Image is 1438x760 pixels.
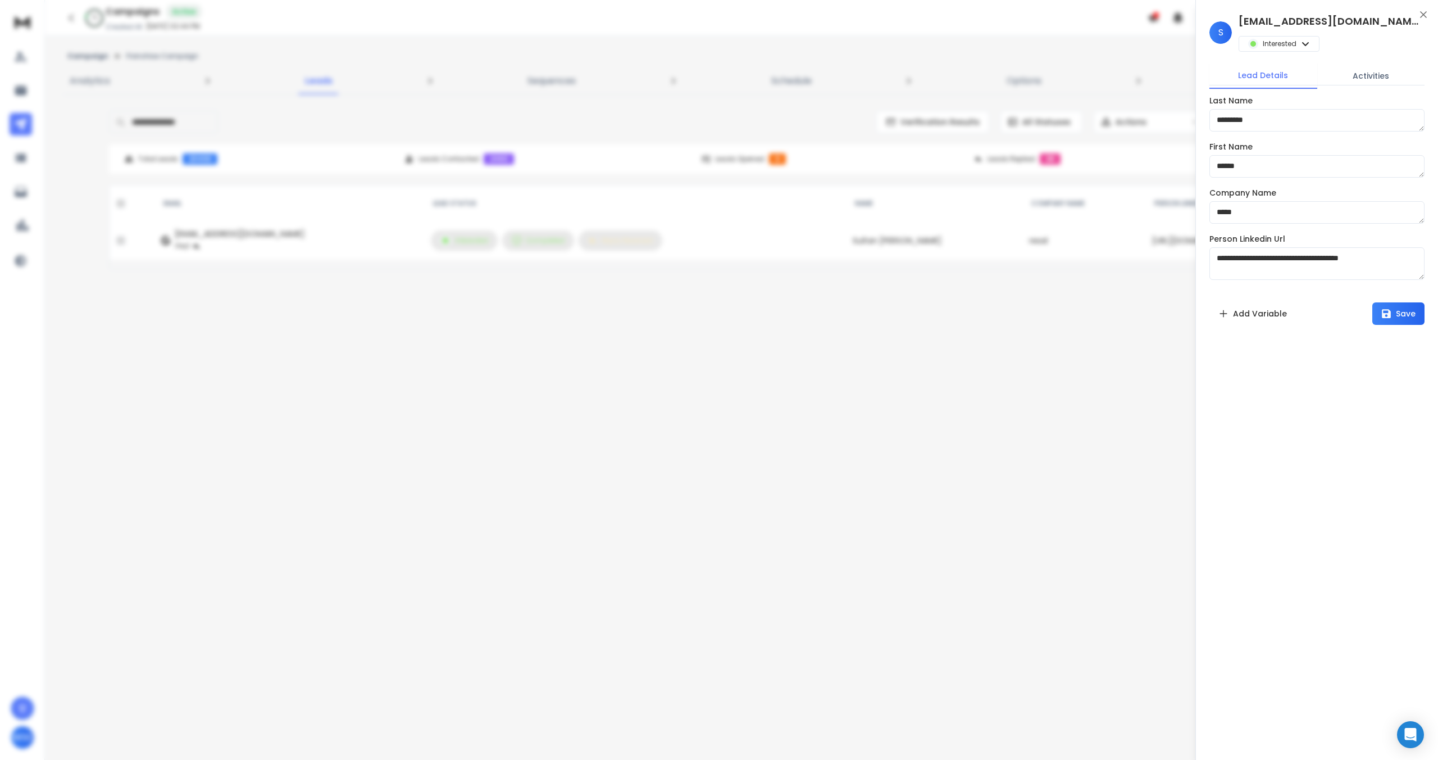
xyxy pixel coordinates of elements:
[1209,63,1317,89] button: Lead Details
[1317,64,1425,88] button: Activities
[1209,21,1232,44] span: S
[1209,143,1253,151] label: First Name
[1209,235,1285,243] label: Person Linkedin Url
[1263,39,1296,48] p: Interested
[1209,189,1276,197] label: Company Name
[1239,13,1418,29] h1: [EMAIL_ADDRESS][DOMAIN_NAME]
[1372,302,1425,325] button: Save
[1209,302,1296,325] button: Add Variable
[1209,97,1253,105] label: Last Name
[1397,721,1424,748] div: Open Intercom Messenger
